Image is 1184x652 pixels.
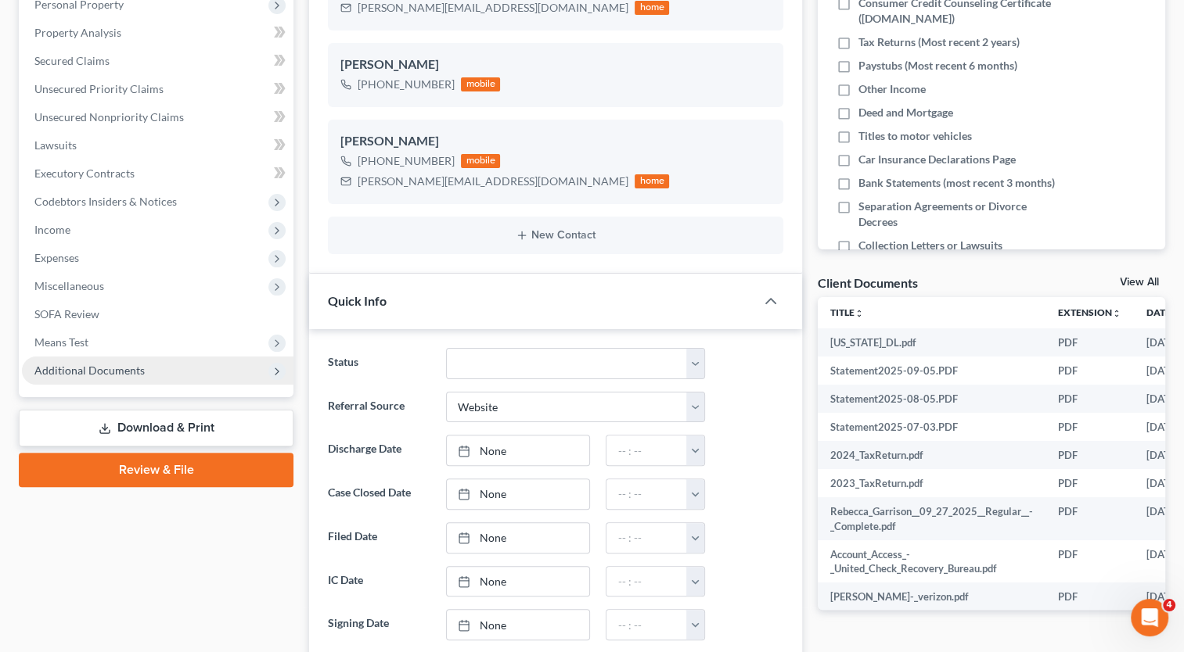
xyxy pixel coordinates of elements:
[34,223,70,236] span: Income
[855,309,864,318] i: unfold_more
[320,522,437,553] label: Filed Date
[858,34,1020,50] span: Tax Returns (Most recent 2 years)
[818,413,1045,441] td: Statement2025-07-03.PDF
[858,152,1016,167] span: Car Insurance Declarations Page
[1112,309,1121,318] i: unfold_more
[858,175,1055,191] span: Bank Statements (most recent 3 months)
[22,131,293,159] a: Lawsuits
[447,523,590,553] a: None
[358,174,628,189] div: [PERSON_NAME][EMAIL_ADDRESS][DOMAIN_NAME]
[635,1,669,15] div: home
[447,610,590,639] a: None
[34,279,104,292] span: Miscellaneous
[34,82,164,95] span: Unsecured Priority Claims
[858,81,926,97] span: Other Income
[606,523,687,553] input: -- : --
[19,410,293,446] a: Download & Print
[1045,385,1134,413] td: PDF
[858,105,953,120] span: Deed and Mortgage
[1045,582,1134,611] td: PDF
[34,307,99,321] span: SOFA Review
[1045,441,1134,469] td: PDF
[34,195,177,208] span: Codebtors Insiders & Notices
[818,385,1045,413] td: Statement2025-08-05.PDF
[340,132,771,151] div: [PERSON_NAME]
[818,328,1045,356] td: [US_STATE]_DL.pdf
[858,199,1065,230] span: Separation Agreements or Divorce Decrees
[818,274,918,291] div: Client Documents
[447,435,590,465] a: None
[320,348,437,379] label: Status
[340,229,771,242] button: New Contact
[818,441,1045,469] td: 2024_TaxReturn.pdf
[320,478,437,510] label: Case Closed Date
[858,238,1002,253] span: Collection Letters or Lawsuits
[320,392,437,423] label: Referral Source
[1120,277,1159,288] a: View All
[34,26,121,39] span: Property Analysis
[34,167,135,180] span: Executory Contracts
[34,110,184,124] span: Unsecured Nonpriority Claims
[1045,540,1134,583] td: PDF
[320,435,437,466] label: Discharge Date
[1058,306,1121,318] a: Extensionunfold_more
[1045,469,1134,497] td: PDF
[635,174,669,188] div: home
[34,335,88,349] span: Means Test
[447,567,590,596] a: None
[22,300,293,328] a: SOFA Review
[22,75,293,103] a: Unsecured Priority Claims
[858,128,972,144] span: Titles to motor vehicles
[818,469,1045,497] td: 2023_TaxReturn.pdf
[34,251,79,264] span: Expenses
[34,138,77,152] span: Lawsuits
[358,153,455,169] div: [PHONE_NUMBER]
[1045,497,1134,540] td: PDF
[818,540,1045,583] td: Account_Access_-_United_Check_Recovery_Bureau.pdf
[461,154,500,168] div: mobile
[1045,328,1134,356] td: PDF
[1131,599,1168,636] iframe: Intercom live chat
[606,479,687,509] input: -- : --
[340,56,771,74] div: [PERSON_NAME]
[606,567,687,596] input: -- : --
[818,497,1045,540] td: Rebecca_Garrison__09_27_2025__Regular__-_Complete.pdf
[22,19,293,47] a: Property Analysis
[830,306,864,318] a: Titleunfold_more
[22,47,293,75] a: Secured Claims
[447,479,590,509] a: None
[461,77,500,91] div: mobile
[320,566,437,597] label: IC Date
[818,356,1045,385] td: Statement2025-09-05.PDF
[1045,413,1134,441] td: PDF
[358,77,455,92] div: [PHONE_NUMBER]
[606,610,687,639] input: -- : --
[858,58,1017,73] span: Paystubs (Most recent 6 months)
[1045,356,1134,385] td: PDF
[34,364,145,377] span: Additional Documents
[328,293,387,308] span: Quick Info
[22,103,293,131] a: Unsecured Nonpriority Claims
[320,609,437,640] label: Signing Date
[19,453,293,487] a: Review & File
[34,54,110,67] span: Secured Claims
[818,582,1045,611] td: [PERSON_NAME]-_verizon.pdf
[1163,599,1175,611] span: 4
[606,435,687,465] input: -- : --
[22,159,293,188] a: Executory Contracts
